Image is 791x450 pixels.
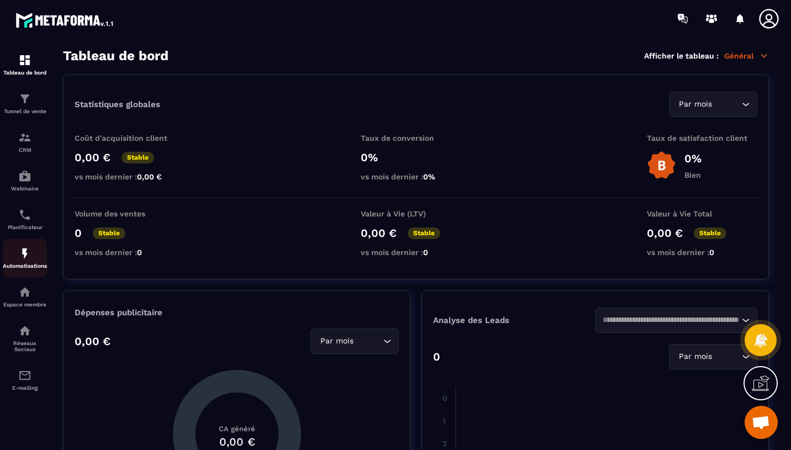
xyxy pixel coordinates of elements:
img: automations [18,285,31,299]
img: logo [15,10,115,30]
a: formationformationCRM [3,123,47,161]
p: Stable [694,227,726,239]
p: 0% [361,151,471,164]
input: Search for option [356,335,381,347]
img: formation [18,54,31,67]
span: 0 [137,248,142,257]
p: CRM [3,147,47,153]
p: Tunnel de vente [3,108,47,114]
p: Espace membre [3,301,47,308]
span: 0 [709,248,714,257]
p: vs mois dernier : [361,172,471,181]
span: Par mois [318,335,356,347]
input: Search for option [603,314,740,326]
p: Stable [122,152,154,163]
p: 0,00 € [75,335,110,348]
img: automations [18,170,31,183]
input: Search for option [714,98,739,110]
p: vs mois dernier : [75,248,185,257]
h3: Tableau de bord [63,48,168,63]
tspan: 1 [442,416,446,425]
p: Réseaux Sociaux [3,340,47,352]
img: automations [18,247,31,260]
a: automationsautomationsEspace membre [3,277,47,316]
p: Tableau de bord [3,70,47,76]
p: Statistiques globales [75,99,160,109]
tspan: 2 [442,439,447,448]
span: 0% [423,172,435,181]
p: vs mois dernier : [361,248,471,257]
span: 0,00 € [137,172,162,181]
p: Valeur à Vie Total [647,209,757,218]
a: Ouvrir le chat [745,406,778,439]
p: Dépenses publicitaire [75,308,399,317]
p: 0% [684,152,702,165]
img: scheduler [18,208,31,221]
p: vs mois dernier : [75,172,185,181]
p: Webinaire [3,186,47,192]
tspan: 0 [442,394,447,403]
p: Coût d'acquisition client [75,134,185,142]
div: Search for option [669,92,757,117]
a: automationsautomationsWebinaire [3,161,47,200]
a: social-networksocial-networkRéseaux Sociaux [3,316,47,361]
p: Bien [684,171,702,179]
p: Automatisations [3,263,47,269]
img: formation [18,131,31,144]
input: Search for option [714,351,739,363]
p: 0 [433,350,440,363]
img: email [18,369,31,382]
p: 0,00 € [647,226,683,240]
a: automationsautomationsAutomatisations [3,239,47,277]
p: 0,00 € [75,151,110,164]
p: Afficher le tableau : [644,51,719,60]
p: Taux de satisfaction client [647,134,757,142]
p: Volume des ventes [75,209,185,218]
div: Search for option [310,329,399,354]
span: 0 [423,248,428,257]
img: formation [18,92,31,105]
div: Search for option [669,344,757,369]
a: emailemailE-mailing [3,361,47,399]
p: Planificateur [3,224,47,230]
p: Stable [408,227,440,239]
p: 0 [75,226,82,240]
p: Taux de conversion [361,134,471,142]
img: social-network [18,324,31,337]
a: formationformationTableau de bord [3,45,47,84]
div: Search for option [595,308,758,333]
p: E-mailing [3,385,47,391]
a: schedulerschedulerPlanificateur [3,200,47,239]
span: Par mois [676,351,714,363]
img: b-badge-o.b3b20ee6.svg [647,151,676,180]
p: Général [724,51,769,61]
a: formationformationTunnel de vente [3,84,47,123]
p: Analyse des Leads [433,315,595,325]
p: Valeur à Vie (LTV) [361,209,471,218]
span: Par mois [676,98,714,110]
p: vs mois dernier : [647,248,757,257]
p: Stable [93,227,125,239]
p: 0,00 € [361,226,397,240]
